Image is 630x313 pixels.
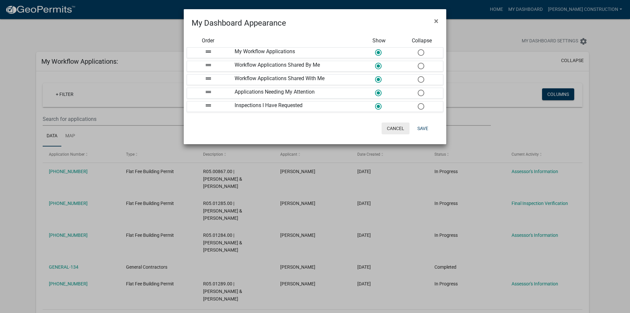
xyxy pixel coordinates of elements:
[204,48,212,56] i: drag_handle
[401,37,443,45] div: Collapse
[204,88,212,96] i: drag_handle
[192,17,286,29] h4: My Dashboard Appearance
[230,101,358,112] div: Inspections I Have Requested
[230,48,358,58] div: My Workflow Applications
[187,37,229,45] div: Order
[429,12,444,30] button: Close
[412,123,433,134] button: Save
[204,101,212,109] i: drag_handle
[204,75,212,82] i: drag_handle
[204,61,212,69] i: drag_handle
[230,88,358,98] div: Applications Needing My Attention
[358,37,400,45] div: Show
[230,61,358,71] div: Workflow Applications Shared By Me
[382,123,409,134] button: Cancel
[230,75,358,85] div: Workflow Applications Shared With Me
[434,16,438,26] span: ×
